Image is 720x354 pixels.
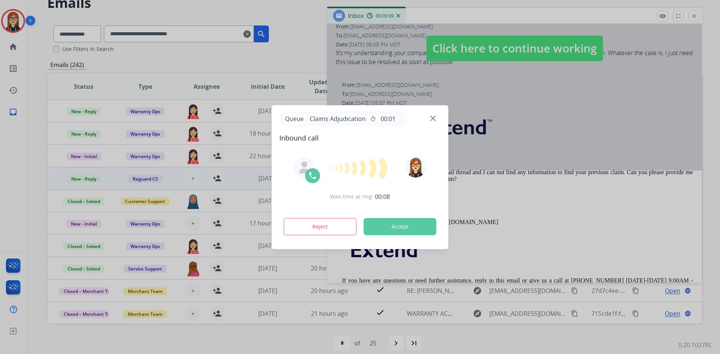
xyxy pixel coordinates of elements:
[279,133,441,143] span: Inbound call
[381,114,396,123] span: 00:01
[375,192,390,201] span: 00:08
[284,218,357,235] button: Reject
[405,157,426,178] img: avatar
[678,341,712,350] p: 0.20.1027RC
[308,171,317,180] img: call-icon
[370,116,376,122] mat-icon: timer
[364,218,436,235] button: Accept
[430,115,436,121] img: close-button
[298,161,310,173] img: agent-avatar
[282,114,307,124] p: Queue
[307,114,369,123] span: Claims Adjudication
[330,193,373,200] span: Wait time at ring:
